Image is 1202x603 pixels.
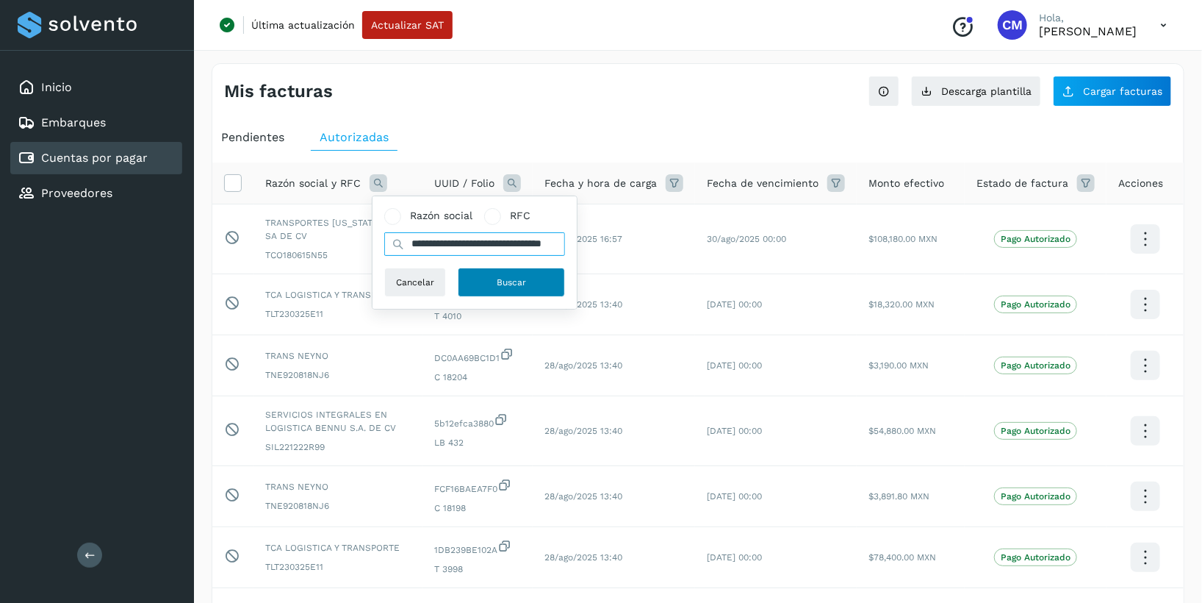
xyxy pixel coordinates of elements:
[265,288,411,301] span: TCA LOGISTICA Y TRANSPORTE
[320,130,389,144] span: Autorizadas
[434,347,521,365] span: DC0AA69BC1D1
[434,436,521,449] span: LB 432
[868,176,944,191] span: Monto efectivo
[911,76,1041,107] button: Descarga plantilla
[868,234,938,244] span: $108,180.00 MXN
[265,541,411,554] span: TCA LOGISTICA Y TRANSPORTE
[1053,76,1172,107] button: Cargar facturas
[707,552,762,563] span: [DATE] 00:00
[544,360,622,371] span: 28/ago/2025 13:40
[434,310,521,323] span: T 4010
[265,307,411,321] span: TLT230325E11
[265,216,411,243] span: TRANSPORTES [US_STATE] OEA SA DE CV
[265,408,411,435] span: SERVICIOS INTEGRALES EN LOGISTICA BENNU S.A. DE CV
[41,80,72,94] a: Inicio
[434,478,521,496] span: FCF16BAEA7F0
[1001,491,1070,502] p: Pago Autorizado
[544,299,622,310] span: 28/ago/2025 13:40
[707,176,818,191] span: Fecha de vencimiento
[251,18,355,32] p: Última actualización
[434,371,521,384] span: C 18204
[1001,299,1070,310] p: Pago Autorizado
[10,71,182,104] div: Inicio
[941,86,1032,96] span: Descarga plantilla
[41,186,112,200] a: Proveedores
[265,249,411,262] span: TCO180615N55
[434,539,521,557] span: 1DB239BE102A
[1039,12,1137,24] p: Hola,
[371,20,444,30] span: Actualizar SAT
[707,360,762,371] span: [DATE] 00:00
[868,360,929,371] span: $3,190.00 MXN
[1001,360,1070,371] p: Pago Autorizado
[544,426,622,436] span: 28/ago/2025 13:40
[265,440,411,454] span: SIL221222R99
[707,299,762,310] span: [DATE] 00:00
[265,368,411,382] span: TNE920818NJ6
[265,176,361,191] span: Razón social y RFC
[265,480,411,493] span: TRANS NEYNO
[868,426,936,436] span: $54,880.00 MXN
[224,81,333,102] h4: Mis facturas
[544,234,622,244] span: 28/ago/2025 16:57
[434,176,494,191] span: UUID / Folio
[10,107,182,139] div: Embarques
[41,151,148,165] a: Cuentas por pagar
[707,491,762,502] span: [DATE] 00:00
[1001,234,1070,244] p: Pago Autorizado
[707,426,762,436] span: [DATE] 00:00
[434,413,521,430] span: 5b12efca3880
[1001,552,1070,563] p: Pago Autorizado
[544,552,622,563] span: 28/ago/2025 13:40
[265,499,411,513] span: TNE920818NJ6
[868,552,936,563] span: $78,400.00 MXN
[434,563,521,576] span: T 3998
[10,142,182,174] div: Cuentas por pagar
[1118,176,1163,191] span: Acciones
[1001,426,1070,436] p: Pago Autorizado
[544,491,622,502] span: 28/ago/2025 13:40
[868,299,935,310] span: $18,320.00 MXN
[868,491,929,502] span: $3,891.80 MXN
[41,115,106,129] a: Embarques
[10,177,182,210] div: Proveedores
[1083,86,1162,96] span: Cargar facturas
[707,234,786,244] span: 30/ago/2025 00:00
[362,11,453,39] button: Actualizar SAT
[544,176,657,191] span: Fecha y hora de carga
[221,130,284,144] span: Pendientes
[434,502,521,515] span: C 18198
[976,176,1068,191] span: Estado de factura
[265,349,411,363] span: TRANS NEYNO
[265,560,411,574] span: TLT230325E11
[1039,24,1137,38] p: Cynthia Mendoza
